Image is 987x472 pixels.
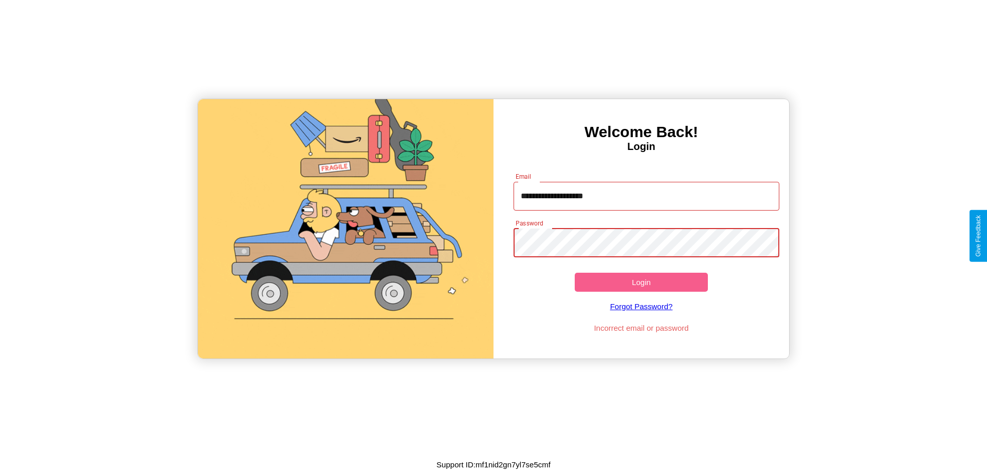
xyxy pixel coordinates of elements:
p: Incorrect email or password [508,321,775,335]
p: Support ID: mf1nid2gn7yl7se5cmf [436,458,551,471]
div: Give Feedback [975,215,982,257]
label: Password [516,219,543,228]
img: gif [198,99,493,358]
button: Login [575,273,708,292]
label: Email [516,172,532,181]
h3: Welcome Back! [493,123,789,141]
a: Forgot Password? [508,292,775,321]
h4: Login [493,141,789,153]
